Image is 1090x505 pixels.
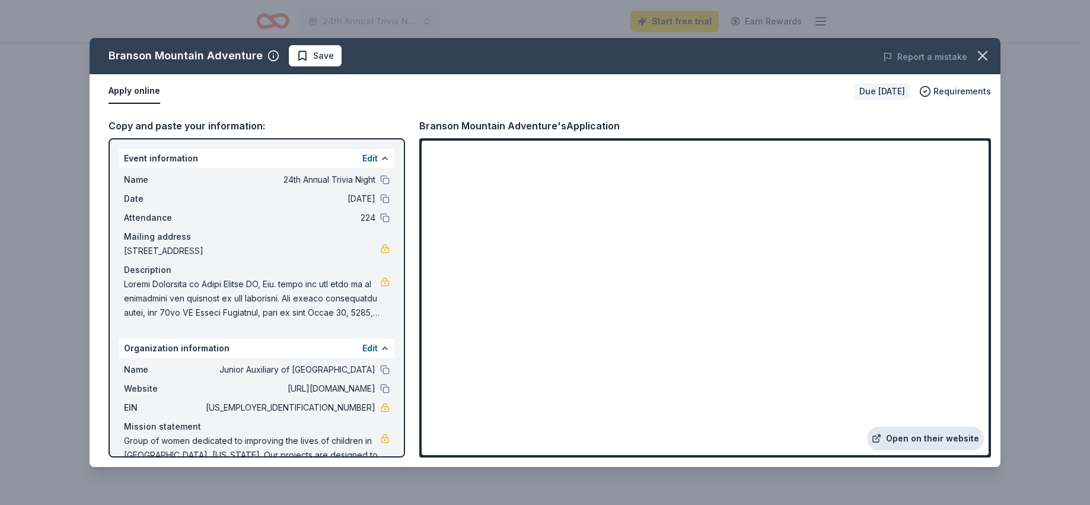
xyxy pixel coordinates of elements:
[124,244,380,258] span: [STREET_ADDRESS]
[855,83,910,100] div: Due [DATE]
[124,173,203,187] span: Name
[203,382,375,396] span: [URL][DOMAIN_NAME]
[203,192,375,206] span: [DATE]
[124,420,390,434] div: Mission statement
[119,339,394,358] div: Organization information
[124,401,203,415] span: EIN
[119,149,394,168] div: Event information
[203,211,375,225] span: 224
[289,45,342,66] button: Save
[109,46,263,65] div: Branson Mountain Adventure
[203,363,375,377] span: Junior Auxiliary of [GEOGRAPHIC_DATA]
[867,427,984,450] a: Open on their website
[883,50,967,64] button: Report a mistake
[124,192,203,206] span: Date
[203,173,375,187] span: 24th Annual Trivia Night
[419,118,620,134] div: Branson Mountain Adventure's Application
[124,277,380,320] span: Loremi Dolorsita co Adipi Elitse DO, Eiu. tempo inc utl etdo ma al enimadmini ven quisnost ex ull...
[919,84,991,99] button: Requirements
[313,49,334,63] span: Save
[933,84,991,99] span: Requirements
[124,211,203,225] span: Attendance
[109,118,405,134] div: Copy and paste your information:
[203,401,375,415] span: [US_EMPLOYER_IDENTIFICATION_NUMBER]
[124,230,390,244] div: Mailing address
[124,434,380,477] span: Group of women dedicated to improving the lives of children in [GEOGRAPHIC_DATA], [US_STATE]. Our...
[124,382,203,396] span: Website
[109,79,160,104] button: Apply online
[362,341,378,355] button: Edit
[124,263,390,277] div: Description
[124,363,203,377] span: Name
[362,151,378,166] button: Edit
